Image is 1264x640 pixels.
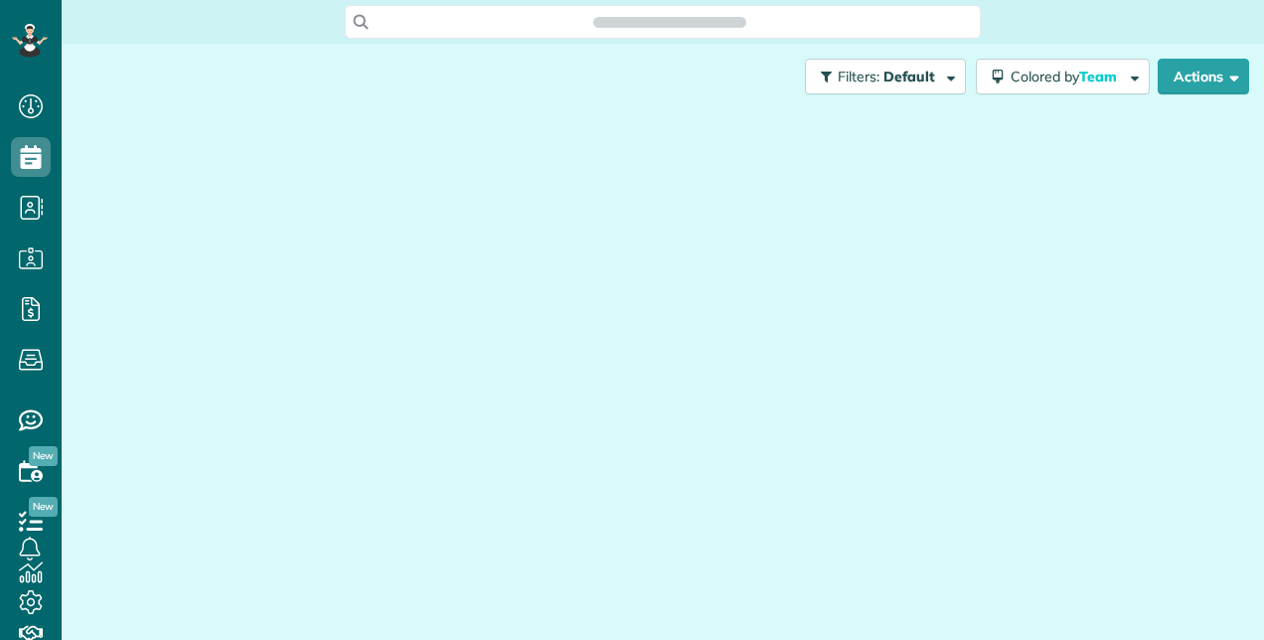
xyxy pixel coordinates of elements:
[1079,68,1120,85] span: Team
[805,59,966,94] button: Filters: Default
[29,497,58,517] span: New
[838,68,879,85] span: Filters:
[883,68,936,85] span: Default
[795,59,966,94] a: Filters: Default
[613,12,725,32] span: Search ZenMaid…
[1011,68,1124,85] span: Colored by
[29,446,58,466] span: New
[976,59,1150,94] button: Colored byTeam
[1158,59,1249,94] button: Actions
